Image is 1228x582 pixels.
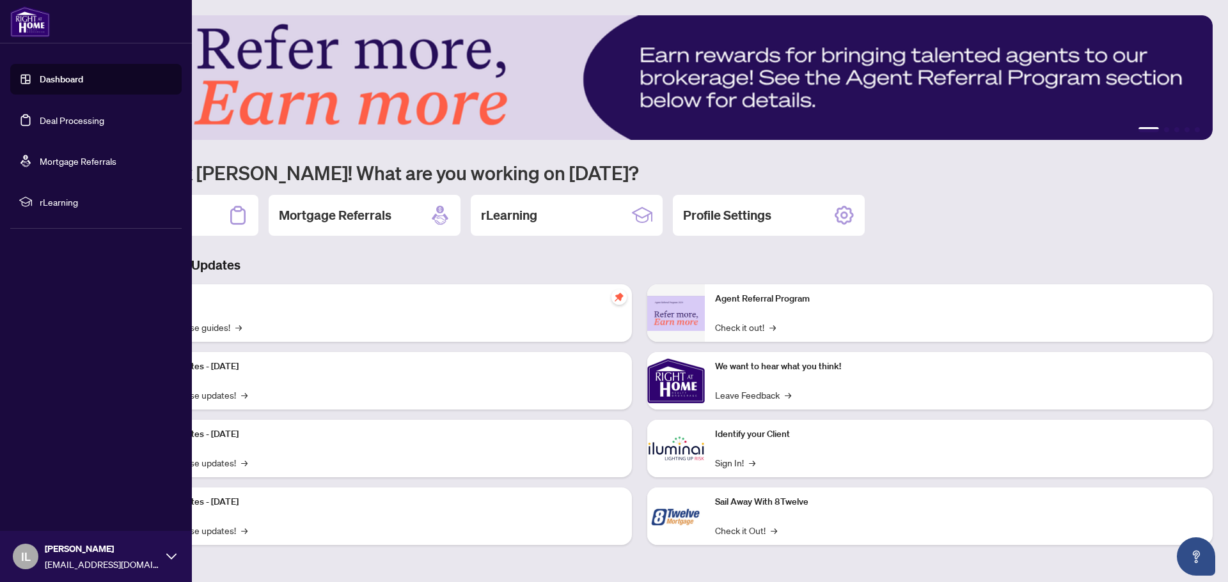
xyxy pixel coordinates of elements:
span: IL [21,548,31,565]
p: Self-Help [134,292,622,306]
button: Open asap [1177,537,1215,576]
span: → [241,523,248,537]
span: [EMAIL_ADDRESS][DOMAIN_NAME] [45,557,160,571]
img: Slide 0 [67,15,1213,140]
span: → [241,388,248,402]
h2: Mortgage Referrals [279,206,391,224]
button: 1 [1138,127,1159,132]
p: Identify your Client [715,427,1202,441]
span: → [241,456,248,470]
button: 5 [1195,127,1200,132]
span: → [769,320,776,334]
a: Sign In!→ [715,456,755,470]
img: Agent Referral Program [647,296,705,331]
h2: rLearning [481,206,537,224]
p: Platform Updates - [DATE] [134,360,622,374]
button: 3 [1174,127,1179,132]
h1: Welcome back [PERSON_NAME]! What are you working on [DATE]? [67,160,1213,185]
a: Dashboard [40,73,83,85]
span: → [785,388,791,402]
button: 4 [1185,127,1190,132]
img: Identify your Client [647,420,705,477]
img: Sail Away With 8Twelve [647,487,705,545]
span: pushpin [611,289,627,305]
a: Deal Processing [40,114,104,126]
a: Leave Feedback→ [715,388,791,402]
p: Agent Referral Program [715,292,1202,306]
a: Mortgage Referrals [40,155,116,167]
a: Check it Out!→ [715,523,777,537]
button: 2 [1164,127,1169,132]
img: We want to hear what you think! [647,352,705,410]
p: Platform Updates - [DATE] [134,495,622,509]
span: → [235,320,242,334]
p: Platform Updates - [DATE] [134,427,622,441]
span: rLearning [40,195,173,209]
p: Sail Away With 8Twelve [715,495,1202,509]
span: [PERSON_NAME] [45,542,160,556]
a: Check it out!→ [715,320,776,334]
h3: Brokerage & Industry Updates [67,256,1213,274]
img: logo [10,6,50,37]
h2: Profile Settings [683,206,771,224]
p: We want to hear what you think! [715,360,1202,374]
span: → [771,523,777,537]
span: → [749,456,755,470]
